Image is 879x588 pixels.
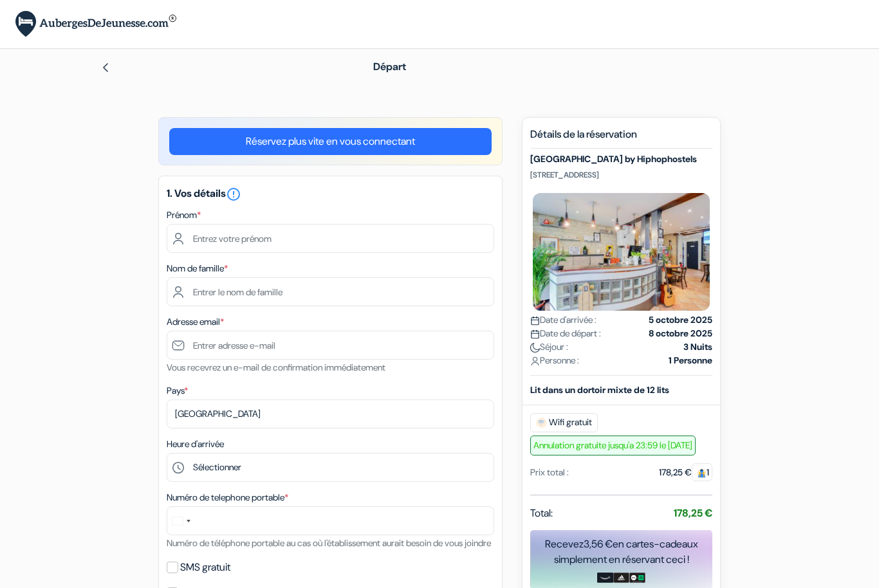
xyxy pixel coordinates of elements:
[167,315,224,329] label: Adresse email
[530,436,696,455] span: Annulation gratuite jusqu'a 23:59 le [DATE]
[167,262,228,275] label: Nom de famille
[530,506,553,521] span: Total:
[530,327,601,340] span: Date de départ :
[697,468,707,478] img: guest.svg
[167,537,491,549] small: Numéro de téléphone portable au cas où l'établissement aurait besoin de vous joindre
[530,356,540,366] img: user_icon.svg
[169,128,492,155] a: Réservez plus vite en vous connectant
[167,507,197,535] button: Select country
[167,331,494,360] input: Entrer adresse e-mail
[530,343,540,353] img: moon.svg
[180,558,230,576] label: SMS gratuit
[530,537,712,567] div: Recevez en cartes-cadeaux simplement en réservant ceci !
[530,170,712,180] p: [STREET_ADDRESS]
[530,384,669,396] b: Lit dans un dortoir mixte de 12 lits
[649,327,712,340] strong: 8 octobre 2025
[669,354,712,367] strong: 1 Personne
[530,128,712,149] h5: Détails de la réservation
[659,466,712,479] div: 178,25 €
[597,573,613,583] img: amazon-card-no-text.png
[167,224,494,253] input: Entrez votre prénom
[530,340,568,354] span: Séjour :
[167,187,494,202] h5: 1. Vos détails
[674,506,712,520] strong: 178,25 €
[530,413,598,432] span: Wifi gratuit
[530,154,712,165] h5: [GEOGRAPHIC_DATA] by Hiphophostels
[584,537,613,551] span: 3,56 €
[167,491,288,504] label: Numéro de telephone portable
[629,573,645,583] img: uber-uber-eats-card.png
[530,329,540,339] img: calendar.svg
[167,362,385,373] small: Vous recevrez un e-mail de confirmation immédiatement
[649,313,712,327] strong: 5 octobre 2025
[536,418,546,428] img: free_wifi.svg
[226,187,241,200] a: error_outline
[15,11,176,37] img: AubergesDeJeunesse.com
[692,463,712,481] span: 1
[530,316,540,326] img: calendar.svg
[226,187,241,202] i: error_outline
[167,208,201,222] label: Prénom
[530,354,579,367] span: Personne :
[683,340,712,354] strong: 3 Nuits
[613,573,629,583] img: adidas-card.png
[167,384,188,398] label: Pays
[530,466,569,479] div: Prix total :
[100,62,111,73] img: left_arrow.svg
[167,437,224,451] label: Heure d'arrivée
[373,60,406,73] span: Départ
[530,313,597,327] span: Date d'arrivée :
[167,277,494,306] input: Entrer le nom de famille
